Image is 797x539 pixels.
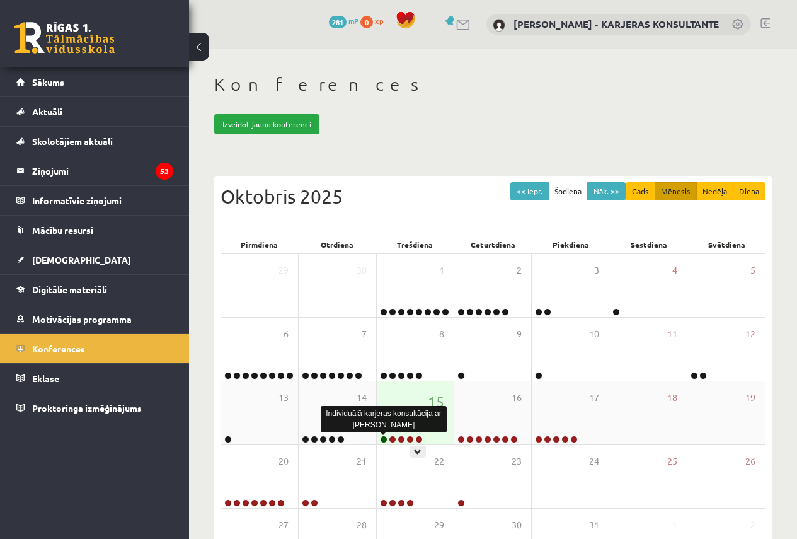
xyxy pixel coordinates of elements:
[32,254,131,265] span: [DEMOGRAPHIC_DATA]
[672,518,677,532] span: 1
[16,127,173,156] a: Skolotājiem aktuāli
[278,518,289,532] span: 27
[589,391,599,405] span: 17
[32,402,142,414] span: Proktoringa izmēģinājums
[156,163,173,180] i: 53
[696,182,733,200] button: Nedēļa
[510,182,549,200] button: << Iepr.
[517,264,522,277] span: 2
[16,245,173,274] a: [DEMOGRAPHIC_DATA]
[16,304,173,333] a: Motivācijas programma
[745,327,755,341] span: 12
[512,391,522,405] span: 16
[329,16,358,26] a: 281 mP
[376,236,454,253] div: Trešdiena
[348,16,358,26] span: mP
[16,216,173,245] a: Mācību resursi
[687,236,765,253] div: Svētdiena
[439,327,444,341] span: 8
[454,236,532,253] div: Ceturtdiena
[589,518,599,532] span: 31
[214,114,319,134] a: Izveidot jaunu konferenci
[434,455,444,468] span: 22
[493,19,505,32] img: Karīna Saveļjeva - KARJERAS KONSULTANTE
[32,156,173,185] legend: Ziņojumi
[667,455,677,468] span: 25
[32,284,107,295] span: Digitālie materiāli
[733,182,765,200] button: Diena
[221,182,765,211] div: Oktobris 2025
[329,16,347,28] span: 281
[745,455,755,468] span: 26
[532,236,610,253] div: Piekdiena
[357,264,367,277] span: 30
[745,391,755,405] span: 19
[513,18,719,30] a: [PERSON_NAME] - KARJERAS KONSULTANTE
[587,182,626,200] button: Nāk. >>
[321,406,447,432] div: Individuālā karjeras konsultācija ar [PERSON_NAME]
[362,327,367,341] span: 7
[594,264,599,277] span: 3
[428,391,444,412] span: 15
[278,391,289,405] span: 13
[32,136,113,147] span: Skolotājiem aktuāli
[16,364,173,393] a: Eklase
[32,106,62,117] span: Aktuāli
[16,334,173,363] a: Konferences
[32,224,93,236] span: Mācību resursi
[672,264,677,277] span: 4
[589,455,599,468] span: 24
[284,327,289,341] span: 6
[439,264,444,277] span: 1
[16,67,173,96] a: Sākums
[32,313,132,325] span: Motivācijas programma
[610,236,688,253] div: Sestdiena
[16,275,173,304] a: Digitālie materiāli
[589,327,599,341] span: 10
[16,97,173,126] a: Aktuāli
[32,343,85,354] span: Konferences
[517,327,522,341] span: 9
[750,264,755,277] span: 5
[512,518,522,532] span: 30
[360,16,373,28] span: 0
[221,236,299,253] div: Pirmdiena
[512,455,522,468] span: 23
[655,182,697,200] button: Mēnesis
[32,76,64,88] span: Sākums
[667,327,677,341] span: 11
[434,518,444,532] span: 29
[16,186,173,215] a: Informatīvie ziņojumi
[626,182,655,200] button: Gads
[14,22,115,54] a: Rīgas 1. Tālmācības vidusskola
[16,156,173,185] a: Ziņojumi53
[548,182,588,200] button: Šodiena
[360,16,389,26] a: 0 xp
[357,455,367,468] span: 21
[357,518,367,532] span: 28
[750,518,755,532] span: 2
[16,393,173,422] a: Proktoringa izmēģinājums
[357,391,367,405] span: 14
[375,16,383,26] span: xp
[32,186,173,215] legend: Informatīvie ziņojumi
[667,391,677,405] span: 18
[214,74,772,95] h1: Konferences
[299,236,377,253] div: Otrdiena
[32,373,59,384] span: Eklase
[278,455,289,468] span: 20
[278,264,289,277] span: 29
